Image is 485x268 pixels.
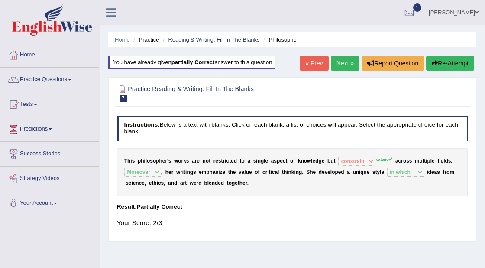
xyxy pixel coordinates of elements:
[117,204,468,210] h4: Result:
[375,169,377,175] b: t
[242,169,245,175] b: a
[285,158,287,164] b: t
[162,158,165,164] b: e
[150,158,153,164] b: s
[423,158,424,164] b: l
[255,169,258,175] b: o
[233,169,236,175] b: e
[161,169,162,175] b: ,
[242,158,245,164] b: o
[152,180,153,186] b: t
[426,56,474,71] button: Re-Attempt
[332,169,335,175] b: o
[202,169,207,175] b: m
[398,158,401,164] b: c
[278,169,279,175] b: l
[335,169,338,175] b: p
[117,84,335,102] h2: Practice Reading & Writing: Fill In The Blanks
[282,169,284,175] b: t
[269,169,271,175] b: t
[226,158,230,164] b: c
[186,158,189,164] b: s
[311,158,312,164] b: l
[441,158,444,164] b: e
[147,158,150,164] b: o
[199,169,202,175] b: e
[331,56,359,71] a: Next »
[272,169,275,175] b: c
[247,180,249,186] b: .
[218,158,221,164] b: s
[334,158,336,164] b: t
[277,158,280,164] b: p
[230,169,233,175] b: h
[127,158,130,164] b: h
[313,158,316,164] b: e
[284,169,287,175] b: h
[420,158,423,164] b: u
[129,180,132,186] b: c
[296,169,299,175] b: n
[409,158,412,164] b: s
[338,169,341,175] b: e
[367,169,370,175] b: e
[117,214,468,232] div: Your Score: 2/3
[182,169,184,175] b: i
[136,180,139,186] b: n
[432,158,435,164] b: e
[242,180,246,186] b: e
[115,36,130,43] a: Home
[306,169,310,175] b: S
[267,169,268,175] b: i
[218,169,220,175] b: i
[157,180,158,186] b: i
[192,158,195,164] b: a
[124,158,127,164] b: T
[210,169,213,175] b: h
[258,169,259,175] b: f
[168,180,171,186] b: a
[315,158,318,164] b: d
[0,43,99,65] a: Home
[424,158,426,164] b: t
[265,158,268,164] b: e
[264,158,265,164] b: l
[145,180,146,186] b: ,
[183,180,185,186] b: r
[180,169,182,175] b: r
[327,158,330,164] b: b
[301,158,304,164] b: n
[0,68,99,89] a: Practice Questions
[126,180,129,186] b: s
[247,158,250,164] b: a
[258,158,261,164] b: n
[120,95,127,102] span: 7
[141,158,144,164] b: h
[372,169,375,175] b: s
[0,92,99,114] a: Tests
[253,158,256,164] b: s
[185,180,187,186] b: t
[322,169,325,175] b: e
[356,169,359,175] b: n
[124,121,159,128] b: Instructions:
[431,169,434,175] b: e
[287,169,288,175] b: i
[427,169,428,175] b: i
[223,158,225,164] b: r
[294,169,295,175] b: i
[235,180,238,186] b: e
[451,158,452,164] b: .
[153,158,156,164] b: o
[184,169,185,175] b: t
[159,158,162,164] b: h
[261,158,264,164] b: g
[415,158,420,164] b: m
[215,180,218,186] b: d
[158,180,161,186] b: c
[213,158,216,164] b: r
[0,117,99,139] a: Predictions
[0,191,99,213] a: Your Account
[428,169,431,175] b: d
[203,158,206,164] b: n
